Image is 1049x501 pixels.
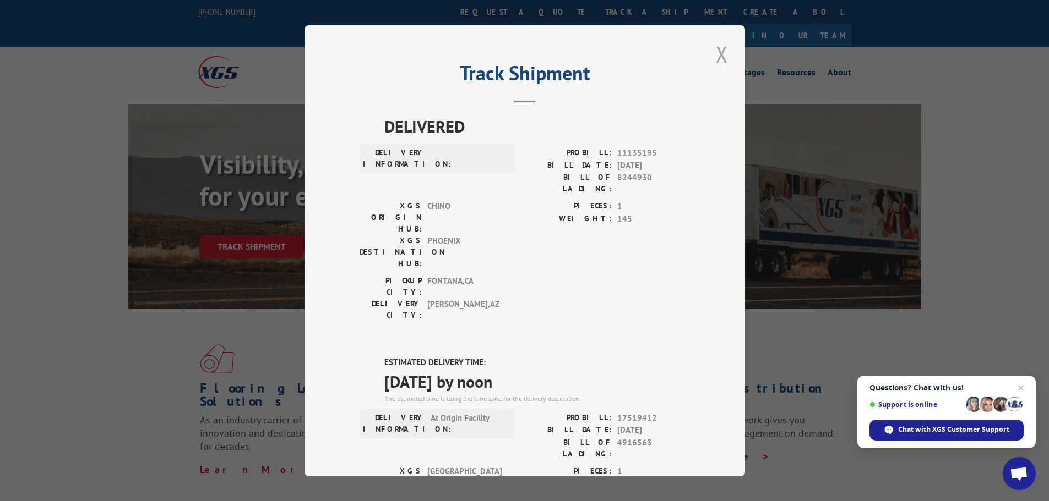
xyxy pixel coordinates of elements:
[525,172,612,195] label: BILL OF LADING:
[384,393,690,403] div: The estimated time is using the time zone for the delivery destination.
[617,465,690,477] span: 1
[617,200,690,213] span: 1
[525,424,612,437] label: BILL DATE:
[525,411,612,424] label: PROBILL:
[427,235,502,269] span: PHOENIX
[617,159,690,172] span: [DATE]
[525,212,612,225] label: WEIGHT:
[427,465,502,499] span: [GEOGRAPHIC_DATA]
[360,465,422,499] label: XGS ORIGIN HUB:
[525,159,612,172] label: BILL DATE:
[431,411,505,434] span: At Origin Facility
[869,400,962,409] span: Support is online
[617,172,690,195] span: 8244930
[869,383,1024,392] span: Questions? Chat with us!
[898,425,1009,434] span: Chat with XGS Customer Support
[617,436,690,459] span: 4916563
[384,114,690,139] span: DELIVERED
[384,368,690,393] span: [DATE] by noon
[525,200,612,213] label: PIECES:
[713,39,731,69] button: Close modal
[427,275,502,298] span: FONTANA , CA
[617,212,690,225] span: 145
[363,147,425,170] label: DELIVERY INFORMATION:
[360,298,422,321] label: DELIVERY CITY:
[1003,457,1036,490] a: Open chat
[525,147,612,159] label: PROBILL:
[360,65,690,86] h2: Track Shipment
[427,298,502,321] span: [PERSON_NAME] , AZ
[617,411,690,424] span: 17519412
[525,436,612,459] label: BILL OF LADING:
[360,275,422,298] label: PICKUP CITY:
[525,465,612,477] label: PIECES:
[427,200,502,235] span: CHINO
[360,200,422,235] label: XGS ORIGIN HUB:
[363,411,425,434] label: DELIVERY INFORMATION:
[617,424,690,437] span: [DATE]
[869,420,1024,441] span: Chat with XGS Customer Support
[617,147,690,159] span: 11135195
[384,356,690,369] label: ESTIMATED DELIVERY TIME:
[360,235,422,269] label: XGS DESTINATION HUB:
